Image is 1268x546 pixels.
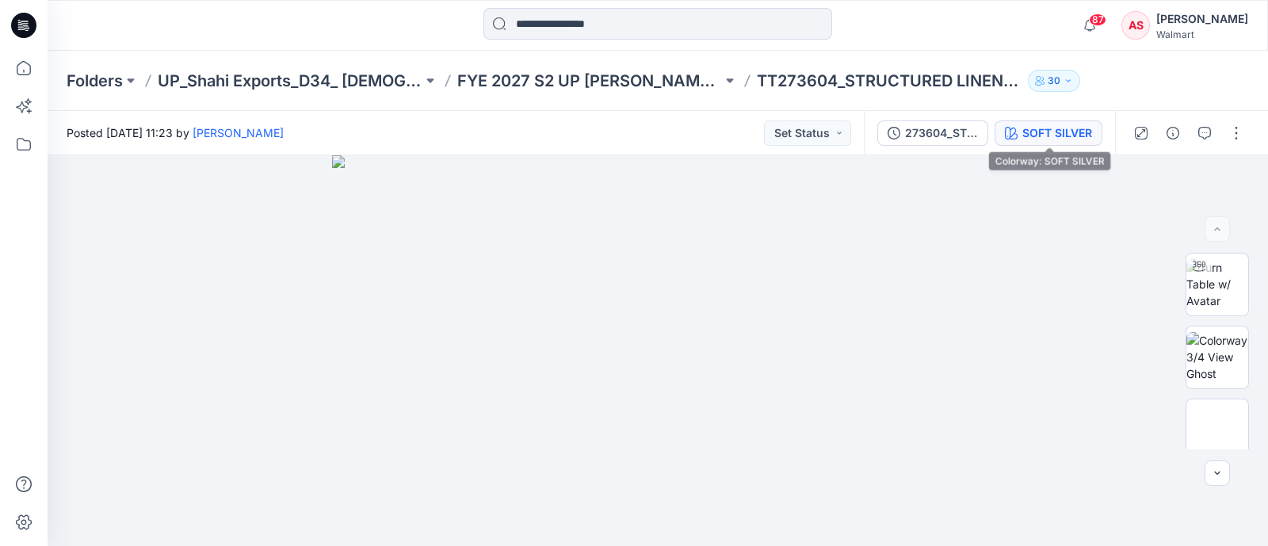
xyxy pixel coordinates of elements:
[193,126,284,139] a: [PERSON_NAME]
[457,70,722,92] a: FYE 2027 S2 UP [PERSON_NAME] [PERSON_NAME]
[1022,124,1092,142] div: SOFT SILVER
[757,70,1022,92] p: TT273604_STRUCTURED LINEN SHORTS
[1028,70,1080,92] button: 30
[1089,13,1106,26] span: 87
[332,155,983,546] img: eyJhbGciOiJIUzI1NiIsImtpZCI6IjAiLCJzbHQiOiJzZXMiLCJ0eXAiOiJKV1QifQ.eyJkYXRhIjp7InR5cGUiOiJzdG9yYW...
[1048,72,1060,90] p: 30
[1121,11,1150,40] div: AS
[1160,120,1186,146] button: Details
[67,70,123,92] a: Folders
[877,120,988,146] button: 273604_STRUCTURED LINEN SHORTS([DATE])
[1156,10,1248,29] div: [PERSON_NAME]
[1186,332,1248,382] img: Colorway 3/4 View Ghost
[1156,29,1248,40] div: Walmart
[67,124,284,141] span: Posted [DATE] 11:23 by
[995,120,1102,146] button: SOFT SILVER
[1186,259,1248,309] img: Turn Table w/ Avatar
[158,70,422,92] a: UP_Shahi Exports_D34_ [DEMOGRAPHIC_DATA] Bottoms
[905,124,978,142] div: 273604_STRUCTURED LINEN SHORTS([DATE])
